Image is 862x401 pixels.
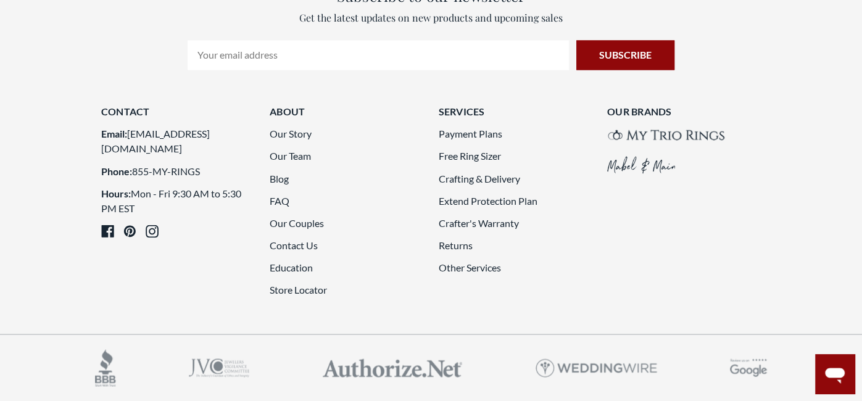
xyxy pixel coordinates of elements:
[270,217,324,228] a: Our Couples
[439,194,537,206] a: Extend Protection Plan
[607,130,724,139] img: My Trio Rings brand logo
[270,104,423,119] h3: About
[439,261,501,273] a: Other Services
[439,172,520,184] a: Crafting & Delivery
[270,128,312,139] a: Our Story
[270,194,289,206] a: FAQ
[101,186,255,215] li: Mon - Fri 9:30 AM to 5:30 PM EST
[270,261,313,273] a: Education
[576,40,674,70] input: Subscribe
[270,283,327,295] a: Store Locator
[101,128,127,139] strong: Email:
[270,239,318,250] a: Contact Us
[101,104,255,119] h3: Contact
[189,358,249,377] img: jvc
[101,163,255,178] li: 855-MY-RINGS
[730,358,767,377] img: Google Reviews
[439,104,592,119] h3: Services
[95,349,116,386] img: accredited business logo
[439,150,501,162] a: Free Ring Sizer
[101,187,131,199] strong: Hours:
[607,156,675,174] img: Mabel&Main brand logo
[607,104,761,119] h3: Our Brands
[439,217,519,228] a: Crafter's Warranty
[270,172,289,184] a: Blog
[323,358,462,377] img: Authorize
[188,10,674,25] p: Get the latest updates on new products and upcoming sales
[270,150,311,162] a: Our Team
[439,239,473,250] a: Returns
[439,128,502,139] a: Payment Plans
[101,126,255,156] li: [EMAIL_ADDRESS][DOMAIN_NAME]
[101,165,132,176] strong: Phone:
[188,40,569,70] input: Your email address
[536,358,657,377] img: Weddingwire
